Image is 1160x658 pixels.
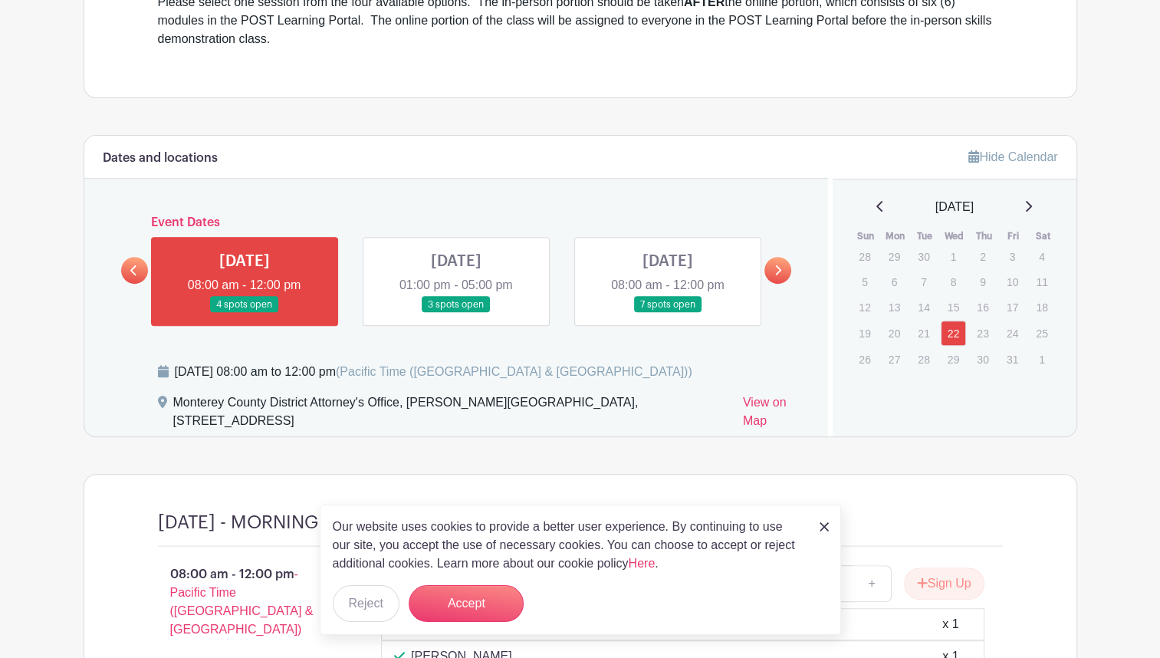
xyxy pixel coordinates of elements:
[1000,245,1025,268] p: 3
[941,321,966,346] a: 22
[911,295,936,319] p: 14
[853,565,891,602] a: +
[1000,321,1025,345] p: 24
[175,363,692,381] div: [DATE] 08:00 am to 12:00 pm
[911,321,936,345] p: 21
[882,321,907,345] p: 20
[882,245,907,268] p: 29
[173,393,731,436] div: Monterey County District Attorney's Office, [PERSON_NAME][GEOGRAPHIC_DATA], [STREET_ADDRESS]
[911,245,936,268] p: 30
[1028,229,1058,244] th: Sat
[852,295,877,319] p: 12
[941,270,966,294] p: 8
[999,229,1029,244] th: Fri
[940,229,970,244] th: Wed
[910,229,940,244] th: Tue
[941,347,966,371] p: 29
[1029,321,1054,345] p: 25
[1000,347,1025,371] p: 31
[148,215,765,230] h6: Event Dates
[1000,295,1025,319] p: 17
[882,270,907,294] p: 6
[904,568,984,600] button: Sign Up
[629,557,656,570] a: Here
[1029,270,1054,294] p: 11
[852,347,877,371] p: 26
[970,347,995,371] p: 30
[133,559,357,645] p: 08:00 am - 12:00 pm
[911,270,936,294] p: 7
[881,229,911,244] th: Mon
[1029,245,1054,268] p: 4
[970,295,995,319] p: 16
[852,270,877,294] p: 5
[882,347,907,371] p: 27
[851,229,881,244] th: Sun
[1029,295,1054,319] p: 18
[970,245,995,268] p: 2
[969,229,999,244] th: Thu
[333,518,803,573] p: Our website uses cookies to provide a better user experience. By continuing to use our site, you ...
[852,245,877,268] p: 28
[882,295,907,319] p: 13
[1029,347,1054,371] p: 1
[409,585,524,622] button: Accept
[103,151,218,166] h6: Dates and locations
[970,321,995,345] p: 23
[852,321,877,345] p: 19
[941,245,966,268] p: 1
[820,522,829,531] img: close_button-5f87c8562297e5c2d7936805f587ecaba9071eb48480494691a3f1689db116b3.svg
[968,150,1057,163] a: Hide Calendar
[333,585,399,622] button: Reject
[911,347,936,371] p: 28
[942,615,958,633] div: x 1
[1000,270,1025,294] p: 10
[336,365,692,378] span: (Pacific Time ([GEOGRAPHIC_DATA] & [GEOGRAPHIC_DATA]))
[970,270,995,294] p: 9
[935,198,974,216] span: [DATE]
[743,393,810,436] a: View on Map
[941,295,966,319] p: 15
[158,512,401,534] h4: [DATE] - MORNING SESSION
